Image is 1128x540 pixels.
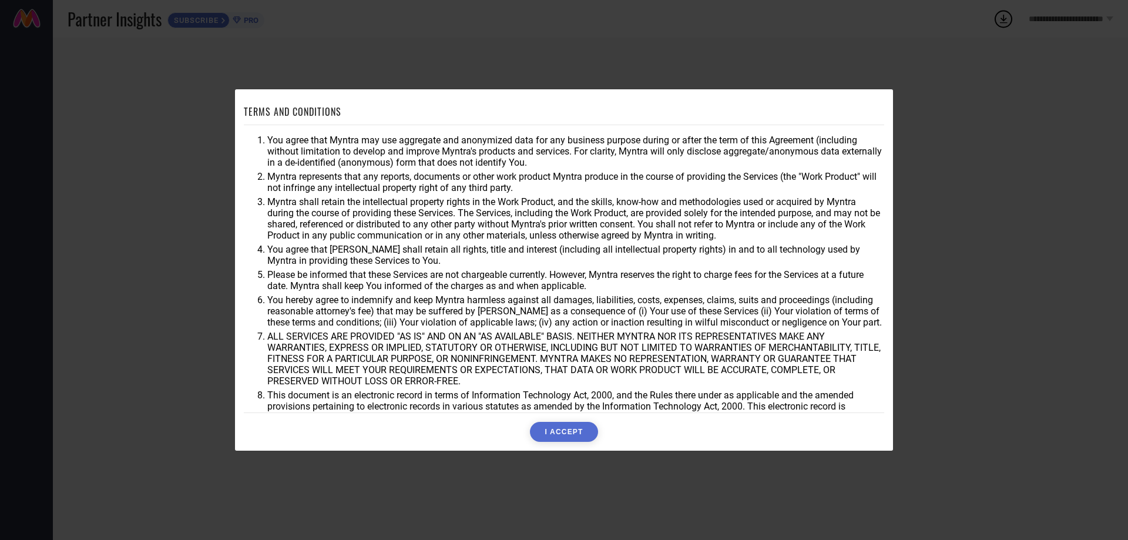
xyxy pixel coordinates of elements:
[267,331,884,387] li: ALL SERVICES ARE PROVIDED "AS IS" AND ON AN "AS AVAILABLE" BASIS. NEITHER MYNTRA NOR ITS REPRESEN...
[267,390,884,423] li: This document is an electronic record in terms of Information Technology Act, 2000, and the Rules...
[267,244,884,266] li: You agree that [PERSON_NAME] shall retain all rights, title and interest (including all intellect...
[267,135,884,168] li: You agree that Myntra may use aggregate and anonymized data for any business purpose during or af...
[267,196,884,241] li: Myntra shall retain the intellectual property rights in the Work Product, and the skills, know-ho...
[244,105,341,119] h1: TERMS AND CONDITIONS
[267,269,884,291] li: Please be informed that these Services are not chargeable currently. However, Myntra reserves the...
[267,171,884,193] li: Myntra represents that any reports, documents or other work product Myntra produce in the course ...
[530,422,597,442] button: I ACCEPT
[267,294,884,328] li: You hereby agree to indemnify and keep Myntra harmless against all damages, liabilities, costs, e...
